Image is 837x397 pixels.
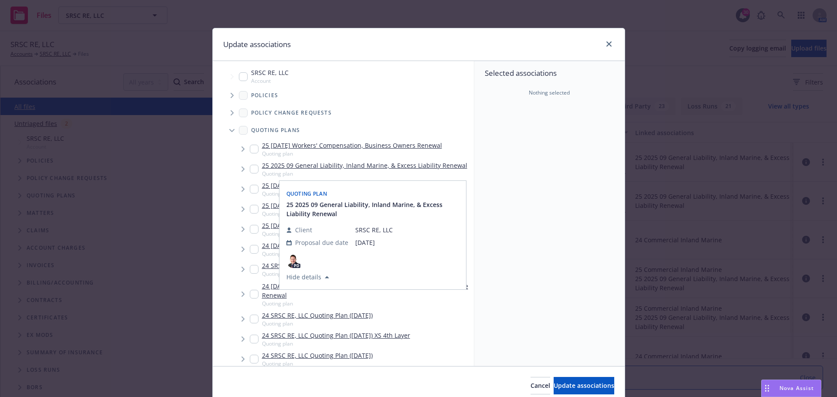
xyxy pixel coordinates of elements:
div: Drag to move [762,380,772,397]
span: Quoting plan [262,210,336,217]
span: Proposal due date [295,238,348,247]
span: Quoting plan [262,170,467,177]
span: Quoting plan [286,190,327,197]
a: 24 SRSC RE, LLC Quoting Plan ([DATE]) [262,311,373,320]
span: Quoting plans [251,128,300,133]
span: Quoting plan [262,340,410,347]
a: 24 [DATE] General Liability, Excess Liability, Commercial Inland Marine Renewal [262,282,470,300]
button: Nova Assist [761,380,821,397]
span: Quoting plan [262,320,373,327]
span: Quoting plan [262,230,352,238]
span: Quoting plan [262,250,442,258]
a: 24 SRSC RE, LLC Quoting Plan ([DATE]) [262,261,373,270]
a: 25 [DATE] Workers' Compensation, Business Owners Renewal [262,141,442,150]
a: 25 2025 09 General Liability, Inland Marine, & Excess Liability Renewal [262,161,467,170]
span: SRSC RE, LLC [251,68,289,77]
span: Client [295,225,312,234]
a: close [604,39,614,49]
span: Quoting plan [262,300,470,307]
span: Nova Assist [779,384,814,392]
span: Quoting plan [262,150,442,157]
span: Nothing selected [529,89,570,97]
h1: Update associations [223,39,291,50]
button: Cancel [531,377,550,394]
a: 24 [DATE] Workers' Compensation, Business Owners Renewal [262,241,442,250]
span: Policies [251,93,279,98]
img: photo [286,254,300,268]
span: Update associations [554,381,614,390]
a: 25 [DATE] ERISA Bond Renewal [262,221,352,230]
button: Hide details [283,272,333,282]
span: [DATE] [355,238,393,247]
span: SRSC RE, LLC [355,225,393,234]
a: 25 [DATE] Cyber Renewal [262,201,336,210]
span: Policy change requests [251,110,332,115]
a: 24 SRSC RE, LLC Quoting Plan ([DATE]) [262,351,373,360]
span: photoPD [286,254,300,268]
a: 24 SRSC RE, LLC Quoting Plan ([DATE]) XS 4th Layer [262,331,410,340]
span: Quoting plan [262,360,373,367]
span: Quoting plan [262,190,448,197]
button: 25 2025 09 General Liability, Inland Marine, & Excess Liability Renewal [286,200,461,218]
span: Account [251,77,289,85]
button: Update associations [554,377,614,394]
span: Cancel [531,381,550,390]
span: Quoting plan [262,270,373,278]
a: 25 [DATE] General Liability, Commercial Inland Marine Renewal [262,181,448,190]
span: Selected associations [485,68,614,78]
